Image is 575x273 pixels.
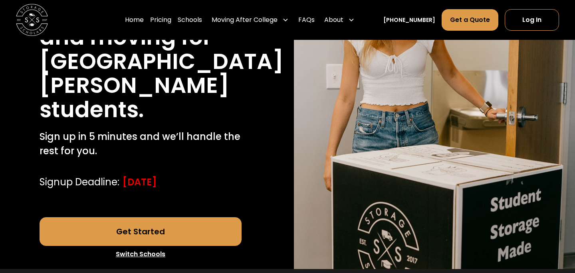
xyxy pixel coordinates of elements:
img: Storage Scholars main logo [16,4,48,36]
a: Get a Quote [442,9,498,31]
h1: [GEOGRAPHIC_DATA][PERSON_NAME] [40,49,284,98]
div: About [321,9,358,31]
div: Moving After College [208,9,292,31]
a: Log In [505,9,559,31]
p: Sign up in 5 minutes and we’ll handle the rest for you. [40,130,242,158]
a: Get Started [40,217,242,246]
a: Pricing [150,9,171,31]
a: FAQs [298,9,315,31]
h1: students. [40,98,144,122]
a: [PHONE_NUMBER] [383,16,435,24]
a: Home [125,9,144,31]
div: Signup Deadline: [40,175,119,189]
div: [DATE] [123,175,157,189]
div: Moving After College [212,15,278,25]
div: About [324,15,343,25]
a: Switch Schools [40,246,242,263]
a: Schools [178,9,202,31]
